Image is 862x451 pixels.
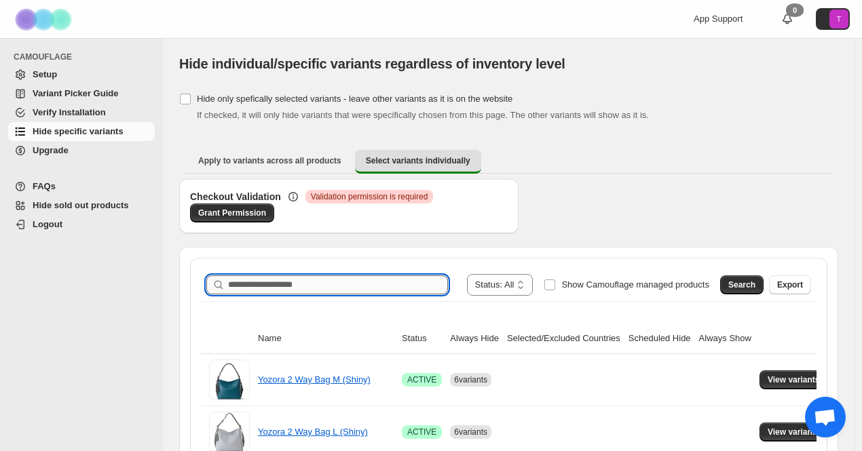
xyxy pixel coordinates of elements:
span: 6 variants [454,375,487,385]
th: Always Hide [446,323,503,354]
span: View variants [768,427,820,437]
span: Select variants individually [366,155,470,166]
th: Scheduled Hide [624,323,695,354]
span: Variant Picker Guide [33,88,118,98]
button: Search [720,275,764,294]
button: View variants [760,423,828,442]
div: チャットを開く [805,397,846,437]
th: Status [398,323,446,354]
a: Verify Installation [8,103,155,122]
span: Hide only spefically selected variants - leave other variants as it is on the website [197,94,512,104]
span: ACTIVE [407,374,436,385]
img: Camouflage [11,1,79,38]
th: Name [254,323,398,354]
img: Yozora 2 Way Bag M (Shiny) [209,359,250,400]
a: Hide sold out products [8,196,155,215]
h3: Checkout Validation [190,190,281,203]
span: Setup [33,69,57,79]
a: Variant Picker Guide [8,84,155,103]
a: Hide specific variants [8,122,155,141]
th: Selected/Excluded Countries [503,323,624,354]
span: Upgrade [33,145,69,155]
span: Search [728,279,755,290]
span: If checked, it will only hide variants that were specifically chosen from this page. The other va... [197,110,649,120]
a: Grant Permission [190,203,274,222]
span: Hide sold out products [33,200,129,210]
span: Export [777,279,803,290]
a: Upgrade [8,141,155,160]
a: FAQs [8,177,155,196]
span: Hide specific variants [33,126,124,136]
span: Grant Permission [198,208,266,218]
button: Apply to variants across all products [187,150,352,172]
button: Avatar with initials T [816,8,850,30]
span: App Support [694,14,743,24]
a: 0 [781,12,794,26]
span: CAMOUFLAGE [14,52,156,62]
span: 6 variants [454,427,487,437]
span: View variants [768,374,820,385]
button: Export [769,275,811,294]
span: Avatar with initials T [829,9,848,28]
th: Always Show [695,323,755,354]
span: Validation permission is required [311,191,428,202]
a: Logout [8,215,155,234]
a: Setup [8,65,155,84]
button: View variants [760,370,828,389]
span: Verify Installation [33,107,106,117]
span: ACTIVE [407,427,436,437]
span: Hide individual/specific variants regardless of inventory level [179,56,565,71]
span: FAQs [33,181,56,191]
button: Select variants individually [355,150,481,174]
span: Apply to variants across all products [198,155,341,166]
text: T [837,15,842,23]
span: Show Camouflage managed products [561,279,709,290]
span: Logout [33,219,62,229]
a: Yozora 2 Way Bag M (Shiny) [258,374,371,385]
div: 0 [786,3,804,17]
a: Yozora 2 Way Bag L (Shiny) [258,427,368,437]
